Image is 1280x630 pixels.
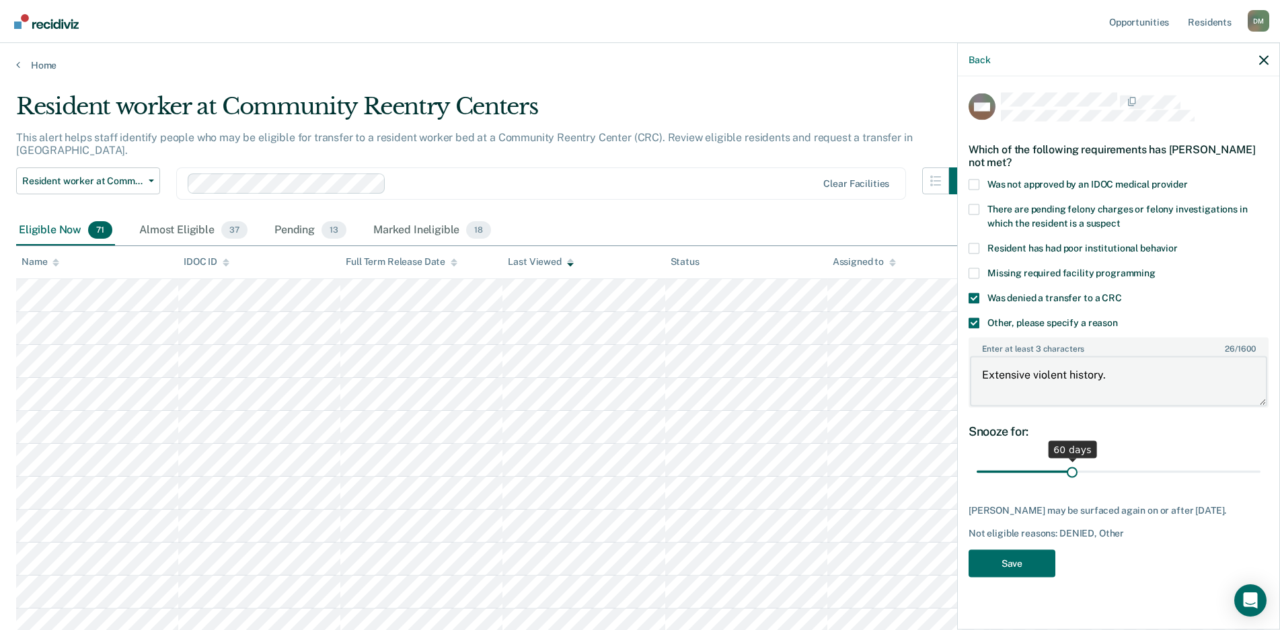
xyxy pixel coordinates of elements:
[1225,344,1255,353] span: / 1600
[969,132,1269,179] div: Which of the following requirements has [PERSON_NAME] not met?
[970,356,1267,406] textarea: Extensive violent history.
[322,221,346,239] span: 13
[823,178,889,190] div: Clear facilities
[1248,10,1269,32] div: D M
[22,256,59,268] div: Name
[272,216,349,245] div: Pending
[987,317,1118,327] span: Other, please specify a reason
[969,527,1269,539] div: Not eligible reasons: DENIED, Other
[22,175,143,187] span: Resident worker at Community Reentry Centers
[1048,441,1097,459] div: 60 days
[16,93,976,131] div: Resident worker at Community Reentry Centers
[466,221,491,239] span: 18
[987,178,1188,189] span: Was not approved by an IDOC medical provider
[184,256,229,268] div: IDOC ID
[508,256,573,268] div: Last Viewed
[14,14,79,29] img: Recidiviz
[987,267,1156,278] span: Missing required facility programming
[970,338,1267,353] label: Enter at least 3 characters
[987,242,1178,253] span: Resident has had poor institutional behavior
[671,256,700,268] div: Status
[987,292,1122,303] span: Was denied a transfer to a CRC
[969,424,1269,438] div: Snooze for:
[1248,10,1269,32] button: Profile dropdown button
[969,505,1269,516] div: [PERSON_NAME] may be surfaced again on or after [DATE].
[833,256,896,268] div: Assigned to
[969,54,990,65] button: Back
[1225,344,1235,353] span: 26
[137,216,250,245] div: Almost Eligible
[969,549,1055,577] button: Save
[221,221,248,239] span: 37
[371,216,494,245] div: Marked Ineligible
[16,131,912,157] p: This alert helps staff identify people who may be eligible for transfer to a resident worker bed ...
[88,221,112,239] span: 71
[1234,584,1267,617] div: Open Intercom Messenger
[16,59,1264,71] a: Home
[987,203,1248,228] span: There are pending felony charges or felony investigations in which the resident is a suspect
[16,216,115,245] div: Eligible Now
[346,256,457,268] div: Full Term Release Date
